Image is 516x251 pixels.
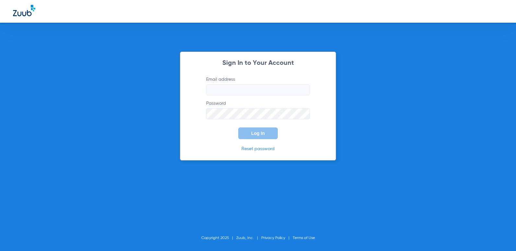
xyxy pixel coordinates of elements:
[13,5,35,16] img: Zuub Logo
[206,100,310,119] label: Password
[201,235,236,241] li: Copyright 2025
[251,131,265,136] span: Log In
[293,236,315,240] a: Terms of Use
[206,84,310,95] input: Email address
[238,127,278,139] button: Log In
[206,108,310,119] input: Password
[236,235,261,241] li: Zuub, Inc.
[196,60,320,66] h2: Sign In to Your Account
[206,76,310,95] label: Email address
[261,236,285,240] a: Privacy Policy
[241,147,275,151] a: Reset password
